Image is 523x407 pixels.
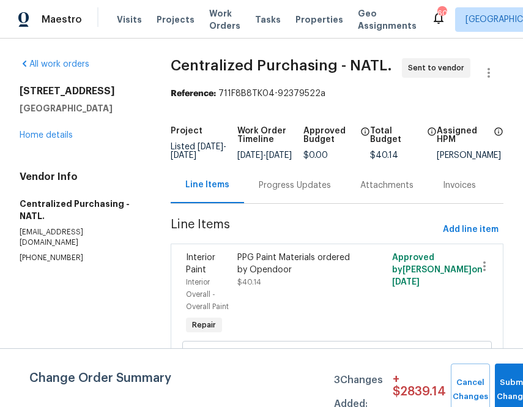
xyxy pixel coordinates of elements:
[370,151,398,160] span: $40.14
[427,127,437,151] span: The total cost of line items that have been proposed by Opendoor. This sum includes line items th...
[185,179,229,191] div: Line Items
[20,85,141,97] h2: [STREET_ADDRESS]
[237,278,261,286] span: $40.14
[187,319,221,331] span: Repair
[198,143,223,151] span: [DATE]
[237,252,359,276] div: PPG Paint Materials ordered by Opendoor
[358,7,417,32] span: Geo Assignments
[186,253,215,274] span: Interior Paint
[408,62,469,74] span: Sent to vendor
[237,151,263,160] span: [DATE]
[295,13,343,26] span: Properties
[20,198,141,222] h5: Centralized Purchasing - NATL.
[370,127,423,144] h5: Total Budget
[443,179,476,192] div: Invoices
[171,58,392,73] span: Centralized Purchasing - NATL.
[171,218,438,241] span: Line Items
[457,376,484,404] span: Cancel Changes
[209,7,240,32] span: Work Orders
[171,151,196,160] span: [DATE]
[437,151,503,160] div: [PERSON_NAME]
[303,151,328,160] span: $0.00
[186,278,229,310] span: Interior Overall - Overall Paint
[117,13,142,26] span: Visits
[494,127,503,151] span: The hpm assigned to this work order.
[20,253,141,263] p: [PHONE_NUMBER]
[20,227,141,248] p: [EMAIL_ADDRESS][DOMAIN_NAME]
[20,171,141,183] h4: Vendor Info
[20,102,141,114] h5: [GEOGRAPHIC_DATA]
[237,151,292,160] span: -
[437,127,490,144] h5: Assigned HPM
[437,7,446,20] div: 603
[171,127,202,135] h5: Project
[392,253,483,286] span: Approved by [PERSON_NAME] on
[171,89,216,98] b: Reference:
[259,179,331,192] div: Progress Updates
[360,179,414,192] div: Attachments
[171,143,226,160] span: Listed
[171,88,503,100] div: 711F8B8TK04-92379522a
[443,222,499,237] span: Add line item
[171,143,226,160] span: -
[20,131,73,140] a: Home details
[237,127,304,144] h5: Work Order Timeline
[360,127,370,151] span: The total cost of line items that have been approved by both Opendoor and the Trade Partner. This...
[438,218,503,241] button: Add line item
[392,278,420,286] span: [DATE]
[303,127,357,144] h5: Approved Budget
[42,13,82,26] span: Maestro
[266,151,292,160] span: [DATE]
[20,60,89,69] a: All work orders
[157,13,195,26] span: Projects
[255,15,281,24] span: Tasks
